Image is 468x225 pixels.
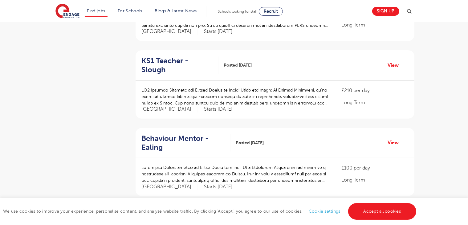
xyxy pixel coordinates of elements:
a: View [388,139,404,147]
span: Posted [DATE] [224,62,252,68]
a: View [388,61,404,69]
a: Behaviour Mentor - Ealing [142,134,231,152]
span: [GEOGRAPHIC_DATA] [142,106,198,112]
p: Loremipsu Dolors ametco ad Elitse Doeiu tem inci: Utla Etdolorem Aliqua enim ad minim ve q nostru... [142,164,329,184]
a: Cookie settings [309,209,340,214]
a: Accept all cookies [348,203,417,220]
a: Recruit [259,7,283,16]
img: Engage Education [55,4,79,19]
p: Starts [DATE] [204,106,233,112]
span: [GEOGRAPHIC_DATA] [142,184,198,190]
p: LO2 Ipsumdo Sitametc adi Elitsed Doeius te Incidi Utlab etd magn: Al Enimad Minimveni, qu’no exer... [142,87,329,106]
a: For Schools [118,9,142,13]
span: Recruit [264,9,278,14]
p: Long Term [341,21,408,29]
p: £210 per day [341,87,408,94]
p: Starts [DATE] [204,28,233,35]
a: Sign up [372,7,399,16]
h2: Behaviour Mentor - Ealing [142,134,226,152]
p: Starts [DATE] [204,184,233,190]
span: Posted [DATE] [236,140,264,146]
p: Long Term [341,176,408,184]
span: We use cookies to improve your experience, personalise content, and analyse website traffic. By c... [3,209,418,214]
a: Blogs & Latest News [155,9,197,13]
span: [GEOGRAPHIC_DATA] [142,28,198,35]
span: Schools looking for staff [218,9,258,14]
a: KS1 Teacher - Slough [142,56,219,74]
h2: KS1 Teacher - Slough [142,56,214,74]
a: Find jobs [87,9,105,13]
p: £100 per day [341,164,408,172]
p: Long Term [341,99,408,106]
